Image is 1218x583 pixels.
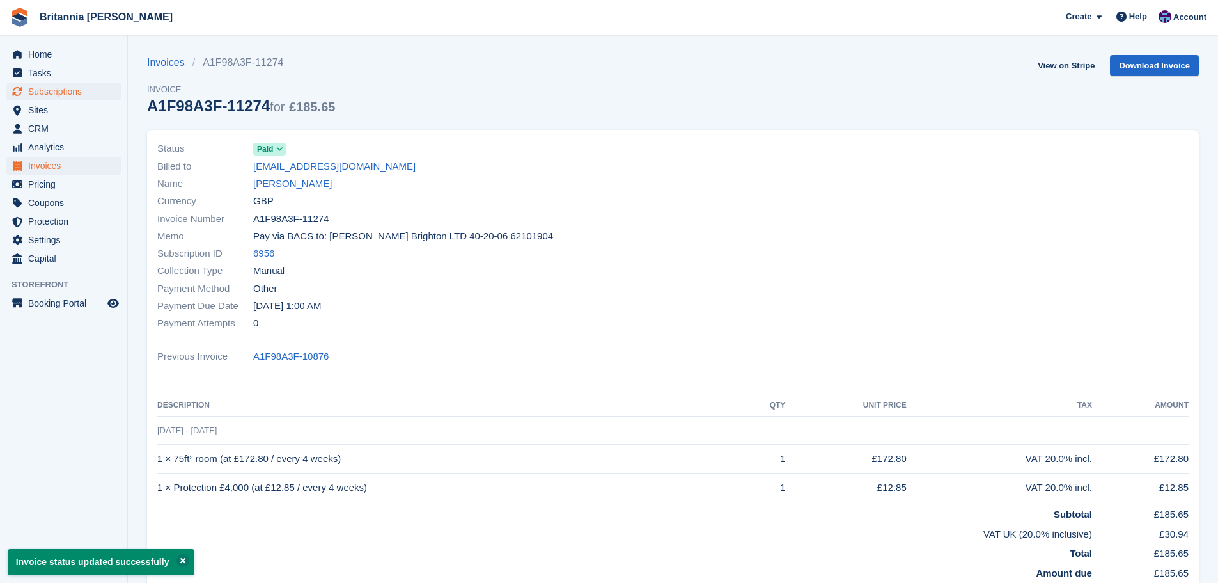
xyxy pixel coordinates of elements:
[28,157,105,175] span: Invoices
[6,231,121,249] a: menu
[28,120,105,138] span: CRM
[253,229,553,244] span: Pay via BACS to: [PERSON_NAME] Brighton LTD 40-20-06 62101904
[1092,541,1189,561] td: £185.65
[6,212,121,230] a: menu
[12,278,127,291] span: Storefront
[1092,502,1189,522] td: £185.65
[907,481,1092,495] div: VAT 20.0% incl.
[157,141,253,156] span: Status
[257,143,273,155] span: Paid
[907,452,1092,467] div: VAT 20.0% incl.
[157,246,253,261] span: Subscription ID
[1066,10,1091,23] span: Create
[8,549,194,575] p: Invoice status updated successfully
[157,212,253,227] span: Invoice Number
[6,194,121,212] a: menu
[147,55,335,70] nav: breadcrumbs
[253,246,274,261] a: 6956
[1159,10,1171,23] img: Becca Clark
[270,100,285,114] span: for
[253,177,332,191] a: [PERSON_NAME]
[6,294,121,312] a: menu
[253,212,329,227] span: A1F98A3F-11274
[28,212,105,230] span: Protection
[1092,445,1189,474] td: £172.80
[157,474,742,502] td: 1 × Protection £4,000 (at £12.85 / every 4 weeks)
[28,231,105,249] span: Settings
[1173,11,1206,24] span: Account
[147,83,335,96] span: Invoice
[6,175,121,193] a: menu
[157,177,253,191] span: Name
[157,349,253,364] span: Previous Invoice
[253,264,285,278] span: Manual
[1036,568,1092,579] strong: Amount due
[6,157,121,175] a: menu
[1033,55,1100,76] a: View on Stripe
[147,97,335,115] div: A1F98A3F-11274
[6,45,121,63] a: menu
[147,55,192,70] a: Invoices
[157,159,253,174] span: Billed to
[157,229,253,244] span: Memo
[785,474,906,502] td: £12.85
[28,64,105,82] span: Tasks
[1070,548,1092,559] strong: Total
[6,250,121,268] a: menu
[1092,395,1189,416] th: Amount
[1092,522,1189,542] td: £30.94
[157,395,742,416] th: Description
[157,299,253,314] span: Payment Due Date
[157,445,742,474] td: 1 × 75ft² room (at £172.80 / every 4 weeks)
[785,395,906,416] th: Unit Price
[253,349,329,364] a: A1F98A3F-10876
[35,6,178,28] a: Britannia [PERSON_NAME]
[742,445,786,474] td: 1
[253,141,286,156] a: Paid
[28,138,105,156] span: Analytics
[253,159,416,174] a: [EMAIL_ADDRESS][DOMAIN_NAME]
[1092,474,1189,502] td: £12.85
[28,194,105,212] span: Coupons
[742,395,786,416] th: QTY
[157,522,1092,542] td: VAT UK (20.0% inclusive)
[105,296,121,311] a: Preview store
[1110,55,1199,76] a: Download Invoice
[28,101,105,119] span: Sites
[1129,10,1147,23] span: Help
[6,120,121,138] a: menu
[907,395,1092,416] th: Tax
[6,83,121,100] a: menu
[157,282,253,296] span: Payment Method
[28,250,105,268] span: Capital
[742,474,786,502] td: 1
[157,194,253,209] span: Currency
[6,138,121,156] a: menu
[6,64,121,82] a: menu
[28,45,105,63] span: Home
[10,8,29,27] img: stora-icon-8386f47178a22dfd0bd8f6a31ec36ba5ce8667c1dd55bd0f319d3a0aa187defe.svg
[289,100,335,114] span: £185.65
[28,83,105,100] span: Subscriptions
[253,316,258,331] span: 0
[1092,561,1189,581] td: £185.65
[253,194,274,209] span: GBP
[157,426,217,435] span: [DATE] - [DATE]
[157,264,253,278] span: Collection Type
[1054,509,1092,520] strong: Subtotal
[785,445,906,474] td: £172.80
[28,294,105,312] span: Booking Portal
[157,316,253,331] span: Payment Attempts
[253,282,277,296] span: Other
[28,175,105,193] span: Pricing
[253,299,321,314] time: 2025-08-19 00:00:00 UTC
[6,101,121,119] a: menu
